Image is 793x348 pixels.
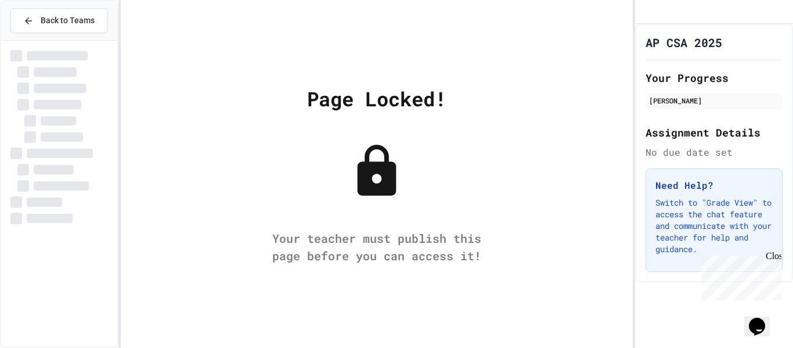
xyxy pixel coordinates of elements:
div: Chat with us now!Close [5,5,80,74]
div: Your teacher must publish this page before you can access it! [261,229,493,264]
div: Page Locked! [307,84,446,113]
iframe: chat widget [697,251,781,300]
div: No due date set [646,145,783,159]
button: Back to Teams [10,8,108,33]
iframe: chat widget [744,302,781,336]
span: Back to Teams [41,15,95,27]
h2: Assignment Details [646,124,783,141]
p: Switch to "Grade View" to access the chat feature and communicate with your teacher for help and ... [655,197,773,255]
h2: Your Progress [646,70,783,86]
h3: Need Help? [655,178,773,192]
h1: AP CSA 2025 [646,34,722,51]
div: [PERSON_NAME] [649,95,779,106]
